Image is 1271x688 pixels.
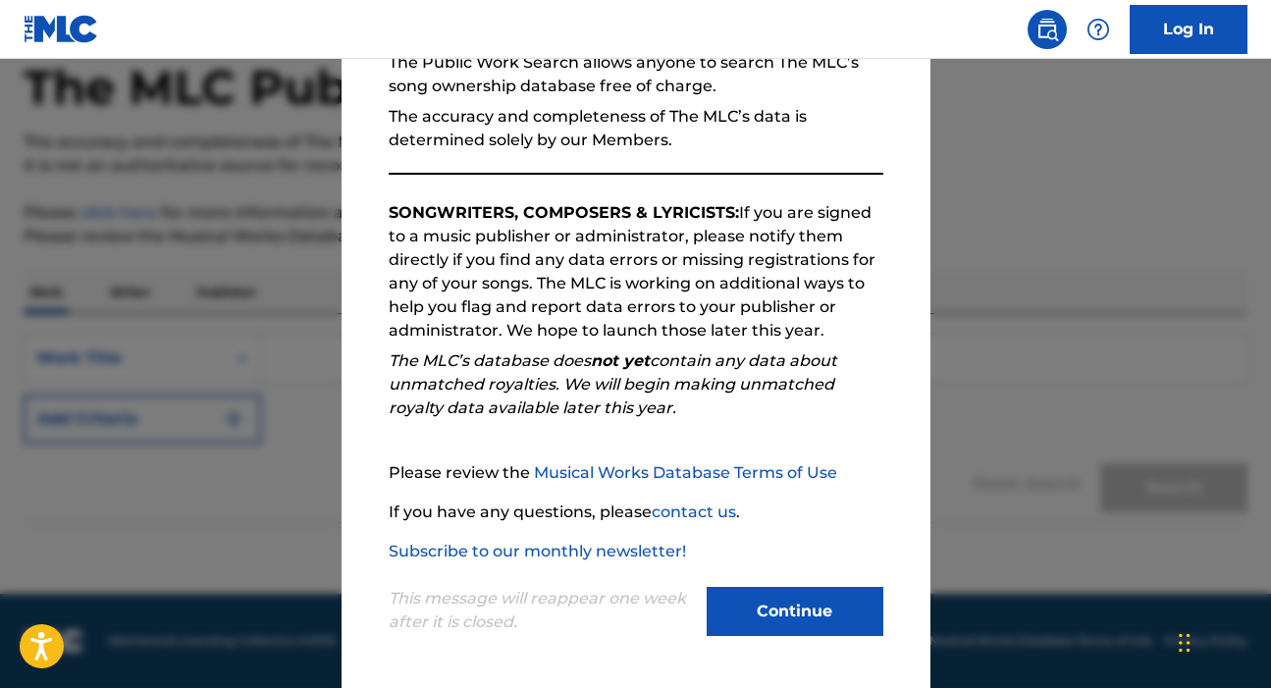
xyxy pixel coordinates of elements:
p: This message will reappear one week after it is closed. [389,587,695,634]
img: MLC Logo [24,15,99,43]
p: The accuracy and completeness of The MLC’s data is determined solely by our Members. [389,105,883,152]
p: If you are signed to a music publisher or administrator, please notify them directly if you find ... [389,201,883,343]
a: contact us [652,503,736,521]
strong: SONGWRITERS, COMPOSERS & LYRICISTS: [389,203,739,222]
a: Public Search [1028,10,1067,49]
p: Please review the [389,461,883,485]
a: Musical Works Database Terms of Use [534,463,837,482]
p: The Public Work Search allows anyone to search The MLC’s song ownership database free of charge. [389,51,883,98]
div: Help [1079,10,1118,49]
strong: not yet [591,351,650,370]
a: Subscribe to our monthly newsletter! [389,542,686,560]
em: The MLC’s database does contain any data about unmatched royalties. We will begin making unmatche... [389,351,837,417]
button: Continue [707,587,883,636]
a: Log In [1130,5,1247,54]
img: help [1086,18,1110,41]
p: If you have any questions, please . [389,501,883,524]
iframe: Chat Widget [1173,594,1271,688]
img: search [1035,18,1059,41]
div: Drag [1179,613,1191,672]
